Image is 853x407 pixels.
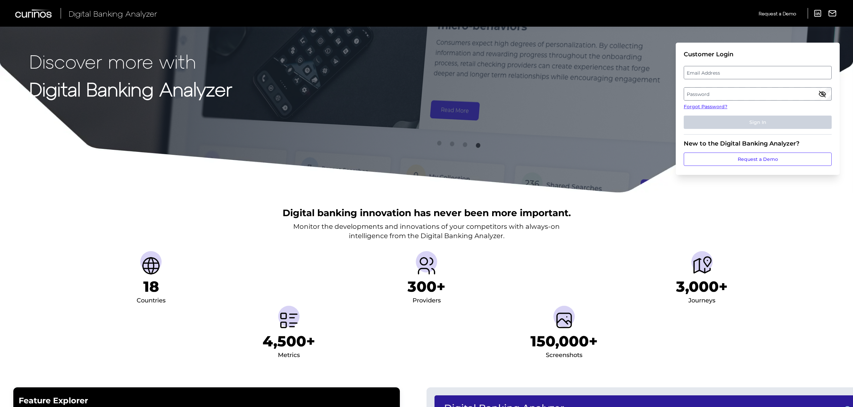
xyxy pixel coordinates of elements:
[140,255,162,276] img: Countries
[530,332,598,350] h1: 150,000+
[553,310,575,331] img: Screenshots
[684,140,832,147] div: New to the Digital Banking Analyzer?
[684,51,832,58] div: Customer Login
[684,103,832,110] a: Forgot Password?
[684,153,832,166] a: Request a Demo
[408,278,445,295] h1: 300+
[19,395,395,406] h2: Feature Explorer
[684,116,832,129] button: Sign In
[278,310,300,331] img: Metrics
[137,295,166,306] div: Countries
[15,9,53,18] img: Curinos
[688,295,715,306] div: Journeys
[293,222,560,240] p: Monitor the developments and innovations of your competitors with always-on intelligence from the...
[413,295,441,306] div: Providers
[684,88,831,100] label: Password
[676,278,728,295] h1: 3,000+
[546,350,582,361] div: Screenshots
[691,255,713,276] img: Journeys
[29,78,232,100] strong: Digital Banking Analyzer
[143,278,159,295] h1: 18
[29,51,232,72] p: Discover more with
[759,8,796,19] a: Request a Demo
[283,206,571,219] h2: Digital banking innovation has never been more important.
[416,255,437,276] img: Providers
[759,11,796,16] span: Request a Demo
[263,332,315,350] h1: 4,500+
[69,9,157,18] span: Digital Banking Analyzer
[684,67,831,79] label: Email Address
[278,350,300,361] div: Metrics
